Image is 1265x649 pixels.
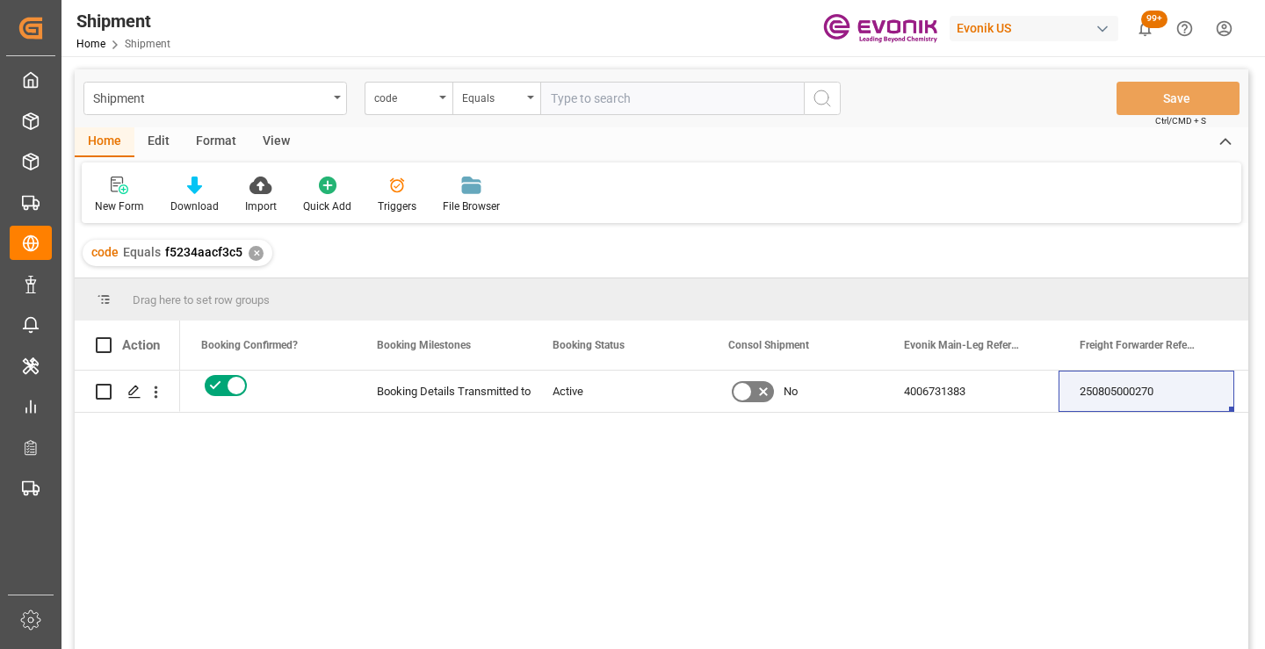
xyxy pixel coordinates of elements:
[904,339,1022,351] span: Evonik Main-Leg Reference
[883,371,1059,412] div: 4006731383
[553,339,625,351] span: Booking Status
[93,86,328,108] div: Shipment
[170,198,219,214] div: Download
[83,82,347,115] button: open menu
[452,82,540,115] button: open menu
[377,339,471,351] span: Booking Milestones
[303,198,351,214] div: Quick Add
[133,293,270,306] span: Drag here to set row groups
[443,198,500,214] div: File Browser
[1059,371,1234,412] div: 250805000270
[95,198,144,214] div: New Form
[165,245,242,259] span: f5234aacf3c5
[540,82,804,115] input: Type to search
[365,82,452,115] button: open menu
[728,339,809,351] span: Consol Shipment
[122,337,160,353] div: Action
[75,127,134,157] div: Home
[75,371,180,413] div: Press SPACE to select this row.
[76,8,170,34] div: Shipment
[378,198,416,214] div: Triggers
[201,339,298,351] span: Booking Confirmed?
[1165,9,1204,48] button: Help Center
[249,246,264,261] div: ✕
[1155,114,1206,127] span: Ctrl/CMD + S
[91,245,119,259] span: code
[804,82,841,115] button: search button
[249,127,303,157] div: View
[823,13,937,44] img: Evonik-brand-mark-Deep-Purple-RGB.jpeg_1700498283.jpeg
[183,127,249,157] div: Format
[553,371,686,412] div: Active
[1125,9,1165,48] button: show 100 new notifications
[462,86,522,106] div: Equals
[1080,339,1197,351] span: Freight Forwarder Reference
[123,245,161,259] span: Equals
[784,371,798,412] span: No
[1141,11,1167,28] span: 99+
[76,38,105,50] a: Home
[374,86,434,106] div: code
[950,11,1125,45] button: Evonik US
[377,371,510,412] div: Booking Details Transmitted to SAP
[950,16,1118,41] div: Evonik US
[1117,82,1240,115] button: Save
[245,198,277,214] div: Import
[134,127,183,157] div: Edit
